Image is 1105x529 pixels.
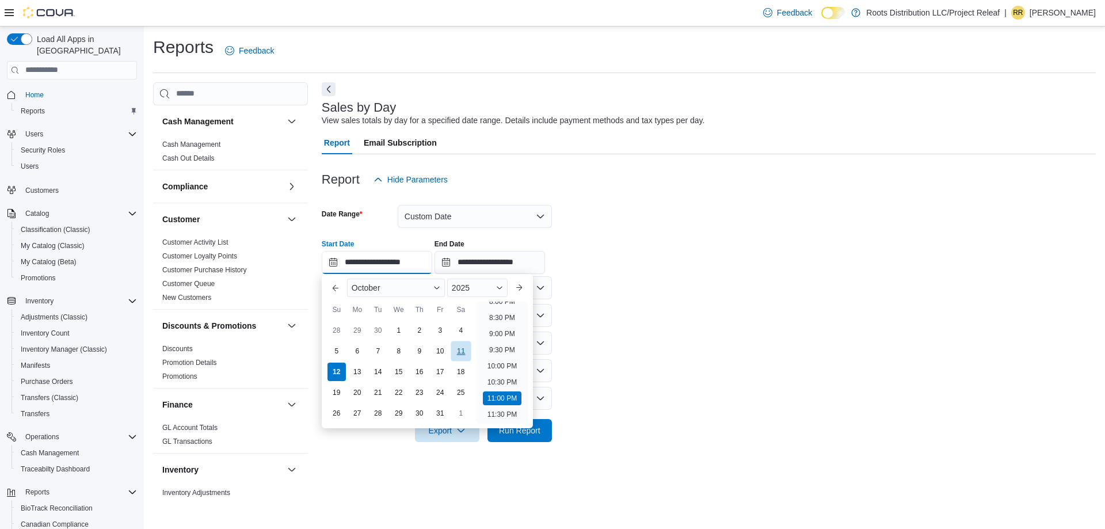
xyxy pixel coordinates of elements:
[1004,6,1007,20] p: |
[1013,6,1023,20] span: rr
[364,131,437,154] span: Email Subscription
[21,225,90,234] span: Classification (Classic)
[326,279,345,297] button: Previous Month
[16,375,137,389] span: Purchase Orders
[162,116,283,127] button: Cash Management
[220,39,279,62] a: Feedback
[162,238,228,247] span: Customer Activity List
[759,1,817,24] a: Feedback
[387,174,448,185] span: Hide Parameters
[21,465,90,474] span: Traceabilty Dashboard
[390,383,408,402] div: day-22
[12,142,142,158] button: Security Roles
[21,273,56,283] span: Promotions
[21,448,79,458] span: Cash Management
[285,115,299,128] button: Cash Management
[390,404,408,423] div: day-29
[16,223,137,237] span: Classification (Classic)
[322,251,432,274] input: Press the down key to enter a popover containing a calendar. Press the escape key to close the po...
[16,342,137,356] span: Inventory Manager (Classic)
[12,406,142,422] button: Transfers
[239,45,274,56] span: Feedback
[536,283,545,292] button: Open list of options
[12,341,142,357] button: Inventory Manager (Classic)
[348,404,367,423] div: day-27
[485,295,520,309] li: 8:00 PM
[410,363,429,381] div: day-16
[162,280,215,288] a: Customer Queue
[16,239,137,253] span: My Catalog (Classic)
[16,310,92,324] a: Adjustments (Classic)
[153,342,308,388] div: Discounts & Promotions
[483,359,521,373] li: 10:00 PM
[32,33,137,56] span: Load All Apps in [GEOGRAPHIC_DATA]
[162,293,211,302] span: New Customers
[21,241,85,250] span: My Catalog (Classic)
[422,419,473,442] span: Export
[162,345,193,353] a: Discounts
[285,463,299,477] button: Inventory
[452,363,470,381] div: day-18
[162,181,208,192] h3: Compliance
[16,446,137,460] span: Cash Management
[16,143,137,157] span: Security Roles
[21,485,54,499] button: Reports
[485,311,520,325] li: 8:30 PM
[16,462,94,476] a: Traceabilty Dashboard
[16,391,83,405] a: Transfers (Classic)
[324,131,350,154] span: Report
[322,173,360,187] h3: Report
[162,238,228,246] a: Customer Activity List
[347,279,445,297] div: Button. Open the month selector. October is currently selected.
[162,488,230,497] span: Inventory Adjustments
[25,186,59,195] span: Customers
[162,252,237,261] span: Customer Loyalty Points
[12,222,142,238] button: Classification (Classic)
[327,300,346,319] div: Su
[21,162,39,171] span: Users
[21,207,137,220] span: Catalog
[487,419,552,442] button: Run Report
[153,36,214,59] h1: Reports
[21,257,77,267] span: My Catalog (Beta)
[162,489,230,497] a: Inventory Adjustments
[162,116,234,127] h3: Cash Management
[777,7,812,18] span: Feedback
[410,404,429,423] div: day-30
[21,329,70,338] span: Inventory Count
[12,254,142,270] button: My Catalog (Beta)
[16,326,137,340] span: Inventory Count
[23,7,75,18] img: Cova
[431,300,449,319] div: Fr
[369,300,387,319] div: Tu
[398,205,552,228] button: Custom Date
[16,391,137,405] span: Transfers (Classic)
[348,383,367,402] div: day-20
[12,309,142,325] button: Adjustments (Classic)
[21,88,48,102] a: Home
[431,321,449,340] div: day-3
[162,320,256,332] h3: Discounts & Promotions
[162,252,237,260] a: Customer Loyalty Points
[25,296,54,306] span: Inventory
[499,425,540,436] span: Run Report
[1030,6,1096,20] p: [PERSON_NAME]
[485,343,520,357] li: 9:30 PM
[2,86,142,103] button: Home
[348,321,367,340] div: day-29
[369,342,387,360] div: day-7
[2,293,142,309] button: Inventory
[21,520,89,529] span: Canadian Compliance
[21,207,54,220] button: Catalog
[162,437,212,446] span: GL Transactions
[369,404,387,423] div: day-28
[16,462,137,476] span: Traceabilty Dashboard
[162,214,200,225] h3: Customer
[153,235,308,309] div: Customer
[483,408,521,421] li: 11:30 PM
[431,363,449,381] div: day-17
[16,104,137,118] span: Reports
[12,238,142,254] button: My Catalog (Classic)
[435,239,464,249] label: End Date
[162,358,217,367] span: Promotion Details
